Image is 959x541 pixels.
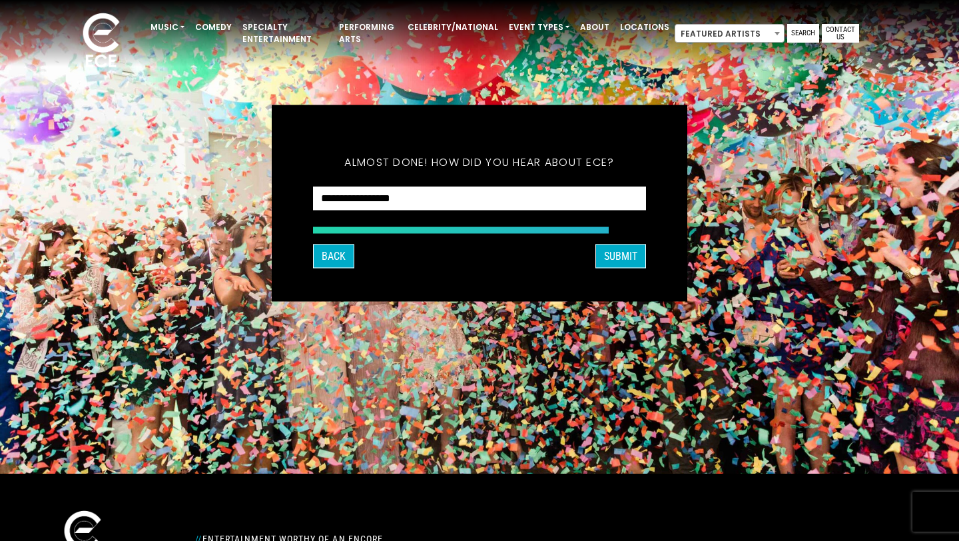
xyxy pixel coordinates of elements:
[822,24,859,43] a: Contact Us
[145,16,190,39] a: Music
[575,16,615,39] a: About
[237,16,334,51] a: Specialty Entertainment
[615,16,675,39] a: Locations
[787,24,819,43] a: Search
[313,187,646,211] select: How did you hear about ECE
[675,24,785,43] span: Featured Artists
[503,16,575,39] a: Event Types
[313,245,354,269] button: Back
[595,245,646,269] button: SUBMIT
[334,16,402,51] a: Performing Arts
[675,25,784,43] span: Featured Artists
[68,9,135,74] img: ece_new_logo_whitev2-1.png
[190,16,237,39] a: Comedy
[313,139,646,187] h5: Almost done! How did you hear about ECE?
[402,16,503,39] a: Celebrity/National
